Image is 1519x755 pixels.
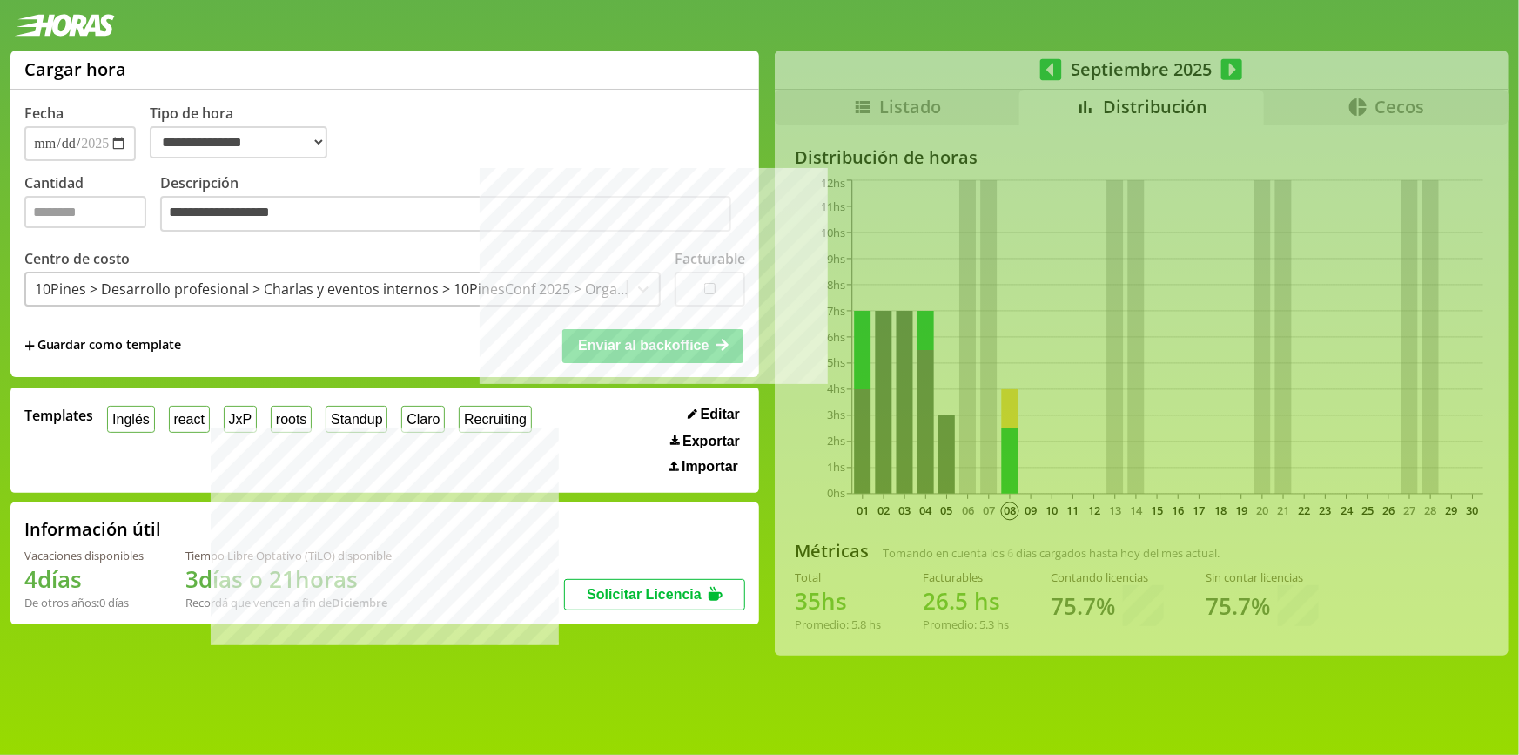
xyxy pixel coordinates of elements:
[682,406,745,423] button: Editar
[169,406,210,433] button: react
[271,406,312,433] button: roots
[682,434,740,449] span: Exportar
[24,336,35,355] span: +
[160,196,731,233] textarea: Descripción
[35,280,628,299] div: 10Pines > Desarrollo profesional > Charlas y eventos internos > 10PinesConf 2025 > Organizacion d...
[24,196,146,228] input: Cantidad
[675,249,745,268] label: Facturable
[562,329,743,362] button: Enviar al backoffice
[150,126,327,158] select: Tipo de hora
[332,595,387,610] b: Diciembre
[24,173,160,237] label: Cantidad
[24,249,130,268] label: Centro de costo
[401,406,445,433] button: Claro
[701,407,740,422] span: Editar
[185,595,392,610] div: Recordá que vencen a fin de
[459,406,532,433] button: Recruiting
[326,406,387,433] button: Standup
[150,104,341,161] label: Tipo de hora
[224,406,257,433] button: JxP
[564,579,745,610] button: Solicitar Licencia
[665,433,745,450] button: Exportar
[24,406,93,425] span: Templates
[107,406,154,433] button: Inglés
[185,563,392,595] h1: 3 días o 21 horas
[160,173,745,237] label: Descripción
[24,517,161,541] h2: Información útil
[682,459,738,475] span: Importar
[24,548,144,563] div: Vacaciones disponibles
[24,595,144,610] div: De otros años: 0 días
[24,104,64,123] label: Fecha
[24,57,126,81] h1: Cargar hora
[185,548,392,563] div: Tiempo Libre Optativo (TiLO) disponible
[587,587,702,602] span: Solicitar Licencia
[24,336,181,355] span: +Guardar como template
[14,14,115,37] img: logotipo
[24,563,144,595] h1: 4 días
[578,338,709,353] span: Enviar al backoffice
